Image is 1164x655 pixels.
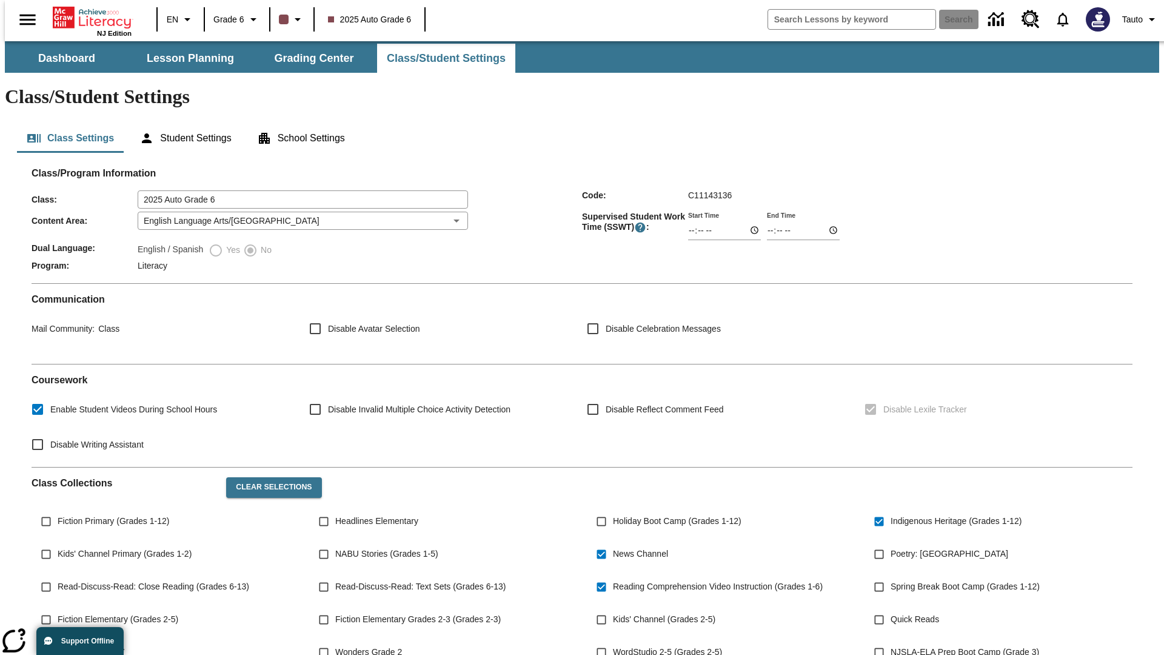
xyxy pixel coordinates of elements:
[377,44,515,73] button: Class/Student Settings
[335,548,438,560] span: NABU Stories (Grades 1-5)
[1047,4,1079,35] a: Notifications
[58,580,249,593] span: Read-Discuss-Read: Close Reading (Grades 6-13)
[61,637,114,645] span: Support Offline
[247,124,355,153] button: School Settings
[32,243,138,253] span: Dual Language :
[328,323,420,335] span: Disable Avatar Selection
[688,190,732,200] span: C11143136
[32,261,138,270] span: Program :
[10,2,45,38] button: Open side menu
[167,13,178,26] span: EN
[634,221,646,233] button: Supervised Student Work Time is the timeframe when students can take LevelSet and when lessons ar...
[32,216,138,226] span: Content Area :
[138,243,203,258] label: English / Spanish
[328,13,412,26] span: 2025 Auto Grade 6
[335,515,418,528] span: Headlines Elementary
[613,548,668,560] span: News Channel
[891,548,1008,560] span: Poetry: [GEOGRAPHIC_DATA]
[32,477,216,489] h2: Class Collections
[5,44,517,73] div: SubNavbar
[1079,4,1117,35] button: Select a new avatar
[36,627,124,655] button: Support Offline
[53,5,132,30] a: Home
[767,210,795,220] label: End Time
[891,580,1040,593] span: Spring Break Boot Camp (Grades 1-12)
[32,294,1132,354] div: Communication
[613,515,741,528] span: Holiday Boot Camp (Grades 1-12)
[582,190,688,200] span: Code :
[138,190,468,209] input: Class
[97,30,132,37] span: NJ Edition
[130,124,241,153] button: Student Settings
[582,212,688,233] span: Supervised Student Work Time (SSWT) :
[253,44,375,73] button: Grading Center
[32,180,1132,274] div: Class/Program Information
[58,613,178,626] span: Fiction Elementary (Grades 2-5)
[50,403,217,416] span: Enable Student Videos During School Hours
[1014,3,1047,36] a: Resource Center, Will open in new tab
[5,86,1159,108] h1: Class/Student Settings
[32,374,1132,457] div: Coursework
[1086,7,1110,32] img: Avatar
[6,44,127,73] button: Dashboard
[58,515,169,528] span: Fiction Primary (Grades 1-12)
[32,324,95,334] span: Mail Community :
[161,8,200,30] button: Language: EN, Select a language
[138,261,167,270] span: Literacy
[328,403,510,416] span: Disable Invalid Multiple Choice Activity Detection
[981,3,1014,36] a: Data Center
[32,374,1132,386] h2: Course work
[613,580,823,593] span: Reading Comprehension Video Instruction (Grades 1-6)
[274,8,310,30] button: Class color is dark brown. Change class color
[606,323,721,335] span: Disable Celebration Messages
[17,124,124,153] button: Class Settings
[223,244,240,257] span: Yes
[58,548,192,560] span: Kids' Channel Primary (Grades 1-2)
[138,212,468,230] div: English Language Arts/[GEOGRAPHIC_DATA]
[17,124,1147,153] div: Class/Student Settings
[335,580,506,593] span: Read-Discuss-Read: Text Sets (Grades 6-13)
[209,8,266,30] button: Grade: Grade 6, Select a grade
[226,477,321,498] button: Clear Selections
[891,515,1022,528] span: Indigenous Heritage (Grades 1-12)
[1122,13,1143,26] span: Tauto
[213,13,244,26] span: Grade 6
[1117,8,1164,30] button: Profile/Settings
[32,294,1132,305] h2: Communication
[32,167,1132,179] h2: Class/Program Information
[768,10,935,29] input: search field
[50,438,144,451] span: Disable Writing Assistant
[688,210,719,220] label: Start Time
[5,41,1159,73] div: SubNavbar
[32,195,138,204] span: Class :
[335,613,501,626] span: Fiction Elementary Grades 2-3 (Grades 2-3)
[891,613,939,626] span: Quick Reads
[53,4,132,37] div: Home
[883,403,967,416] span: Disable Lexile Tracker
[95,324,119,334] span: Class
[258,244,272,257] span: No
[130,44,251,73] button: Lesson Planning
[613,613,715,626] span: Kids' Channel (Grades 2-5)
[606,403,724,416] span: Disable Reflect Comment Feed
